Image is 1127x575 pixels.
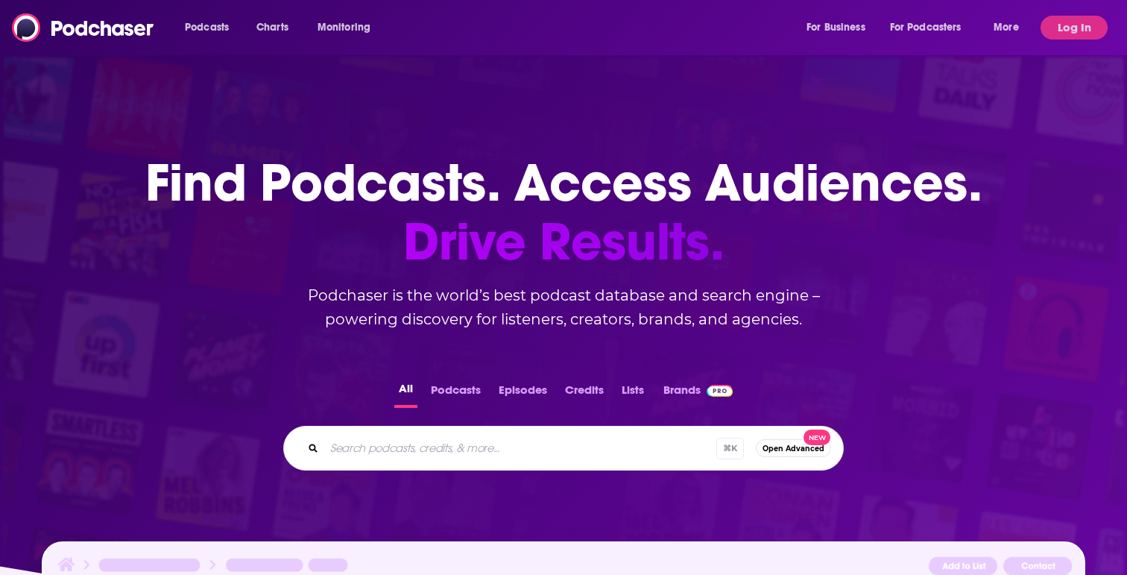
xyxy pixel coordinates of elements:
[880,16,983,40] button: open menu
[994,17,1019,38] span: More
[394,379,417,408] button: All
[890,17,962,38] span: For Podcasters
[265,283,862,331] h2: Podchaser is the world’s best podcast database and search engine – powering discovery for listene...
[318,17,370,38] span: Monitoring
[806,17,865,38] span: For Business
[617,379,648,408] button: Lists
[145,154,982,271] h1: Find Podcasts. Access Audiences.
[561,379,608,408] button: Credits
[256,17,288,38] span: Charts
[247,16,297,40] a: Charts
[174,16,248,40] button: open menu
[494,379,552,408] button: Episodes
[796,16,884,40] button: open menu
[983,16,1038,40] button: open menu
[804,430,830,445] span: New
[12,13,155,42] img: Podchaser - Follow, Share and Rate Podcasts
[426,379,485,408] button: Podcasts
[307,16,390,40] button: open menu
[763,444,824,453] span: Open Advanced
[145,213,982,271] span: Drive Results.
[324,436,716,460] input: Search podcasts, credits, & more...
[283,426,844,471] div: Search podcasts, credits, & more...
[663,379,733,408] a: BrandsPodchaser Pro
[1041,16,1108,40] button: Log In
[716,438,744,459] span: ⌘ K
[707,385,733,397] img: Podchaser Pro
[185,17,229,38] span: Podcasts
[756,439,831,457] button: Open AdvancedNew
